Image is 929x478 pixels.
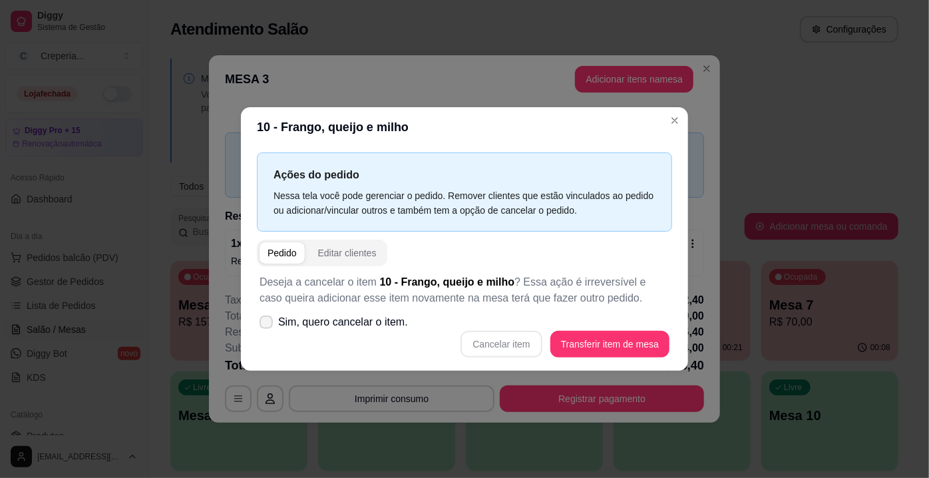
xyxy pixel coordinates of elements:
[664,110,685,131] button: Close
[268,246,297,260] div: Pedido
[318,246,377,260] div: Editar clientes
[550,331,669,358] button: Transferir item de mesa
[260,274,669,306] p: Deseja a cancelar o item ? Essa ação é irreversível e caso queira adicionar esse item novamente n...
[274,166,655,183] p: Ações do pedido
[241,107,688,147] header: 10 - Frango, queijo e milho
[278,314,408,330] span: Sim, quero cancelar o item.
[380,276,515,288] span: 10 - Frango, queijo e milho
[274,188,655,218] div: Nessa tela você pode gerenciar o pedido. Remover clientes que estão vinculados ao pedido ou adici...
